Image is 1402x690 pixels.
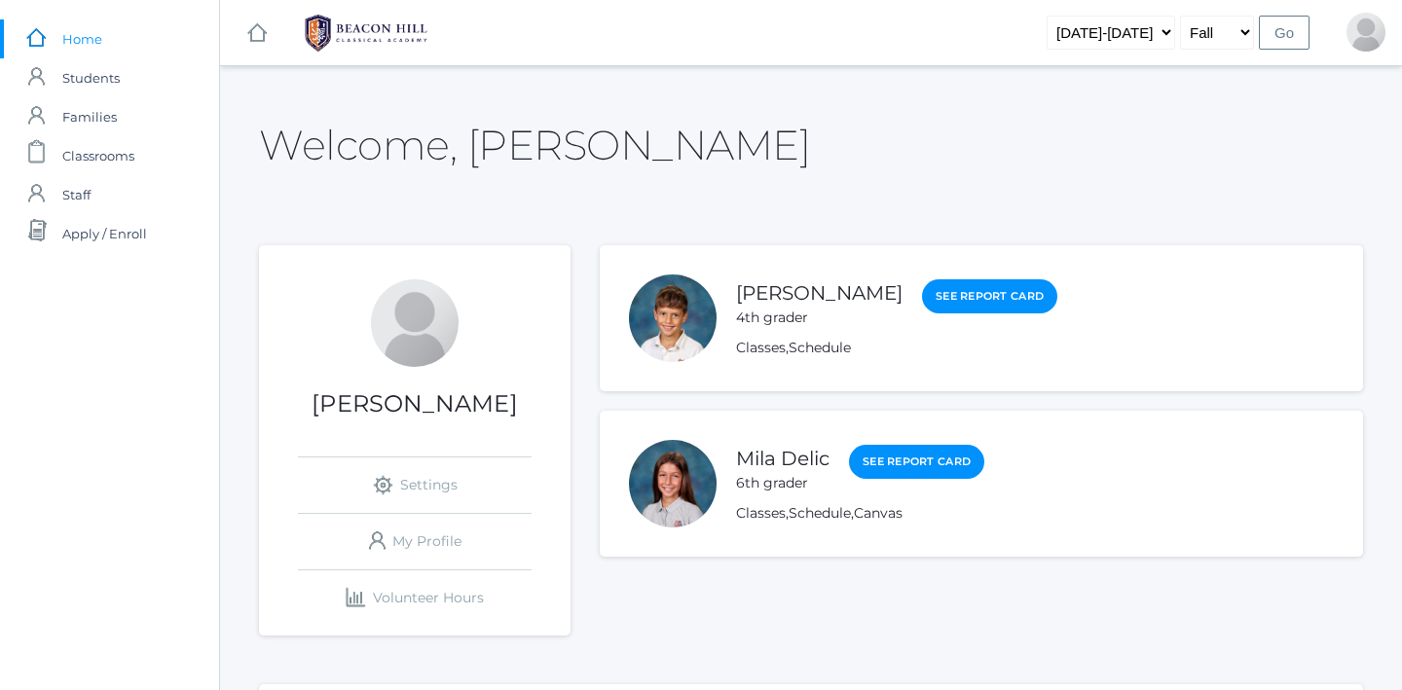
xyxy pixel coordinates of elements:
[259,123,810,167] h2: Welcome, [PERSON_NAME]
[736,473,830,493] div: 6th grader
[298,457,532,513] a: Settings
[736,504,786,522] a: Classes
[849,445,984,479] a: See Report Card
[922,279,1057,313] a: See Report Card
[736,281,903,305] a: [PERSON_NAME]
[62,58,120,97] span: Students
[629,274,717,362] div: Luka Delic
[293,9,439,57] img: 1_BHCALogos-05.png
[736,447,830,470] a: Mila Delic
[259,391,571,417] h1: [PERSON_NAME]
[736,308,903,328] div: 4th grader
[736,503,984,524] div: , ,
[62,136,134,175] span: Classrooms
[62,97,117,136] span: Families
[371,279,459,367] div: Sara Delic
[854,504,903,522] a: Canvas
[736,339,786,356] a: Classes
[298,570,532,626] a: Volunteer Hours
[1347,13,1385,52] div: Sara Delic
[62,175,91,214] span: Staff
[629,440,717,527] div: Mila Delic
[789,504,851,522] a: Schedule
[298,514,532,569] a: My Profile
[1259,16,1310,50] input: Go
[789,339,851,356] a: Schedule
[736,338,1057,358] div: ,
[62,19,102,58] span: Home
[62,214,147,253] span: Apply / Enroll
